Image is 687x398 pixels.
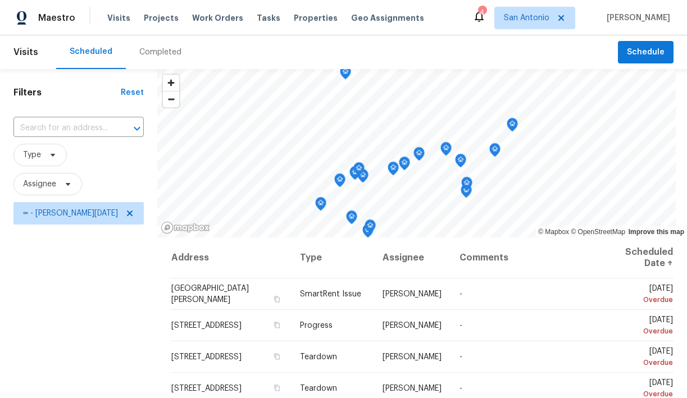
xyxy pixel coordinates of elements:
[13,40,38,65] span: Visits
[461,177,472,194] div: Map marker
[459,322,462,330] span: -
[291,237,374,278] th: Type
[121,87,144,98] div: Reset
[351,12,424,24] span: Geo Assignments
[139,47,181,58] div: Completed
[346,211,357,228] div: Map marker
[611,316,673,337] span: [DATE]
[440,142,452,159] div: Map marker
[272,320,282,330] button: Copy Address
[383,385,442,392] span: [PERSON_NAME]
[129,121,145,136] button: Open
[23,208,118,219] span: ∞ - [PERSON_NAME][DATE]
[461,184,472,202] div: Map marker
[171,237,291,278] th: Address
[459,290,462,298] span: -
[23,149,41,161] span: Type
[538,228,569,236] a: Mapbox
[161,221,210,234] a: Mapbox homepage
[489,143,501,161] div: Map marker
[272,383,282,393] button: Copy Address
[602,237,674,278] th: Scheduled Date ↑
[300,322,333,330] span: Progress
[459,385,462,392] span: -
[171,285,249,304] span: [GEOGRAPHIC_DATA][PERSON_NAME]
[383,290,442,298] span: [PERSON_NAME]
[272,351,282,362] button: Copy Address
[294,12,338,24] span: Properties
[163,75,179,91] button: Zoom in
[388,162,399,179] div: Map marker
[507,118,518,135] div: Map marker
[627,45,665,60] span: Schedule
[257,14,280,22] span: Tasks
[300,290,361,298] span: SmartRent Issue
[455,154,466,171] div: Map marker
[171,322,242,330] span: [STREET_ADDRESS]
[451,237,602,278] th: Comments
[300,353,337,361] span: Teardown
[602,12,670,24] span: [PERSON_NAME]
[611,357,673,368] div: Overdue
[192,12,243,24] span: Work Orders
[13,87,121,98] h1: Filters
[272,294,282,304] button: Copy Address
[399,157,410,174] div: Map marker
[413,147,425,164] div: Map marker
[571,228,625,236] a: OpenStreetMap
[362,224,374,241] div: Map marker
[383,322,442,330] span: [PERSON_NAME]
[163,91,179,107] button: Zoom out
[315,197,326,214] div: Map marker
[618,41,674,64] button: Schedule
[629,228,684,236] a: Improve this map
[171,385,242,392] span: [STREET_ADDRESS]
[478,7,486,18] div: 4
[144,12,179,24] span: Projects
[611,294,673,305] div: Overdue
[349,166,361,184] div: Map marker
[163,92,179,107] span: Zoom out
[13,120,112,137] input: Search for an address...
[611,285,673,305] span: [DATE]
[459,353,462,361] span: -
[171,353,242,361] span: [STREET_ADDRESS]
[300,385,337,392] span: Teardown
[334,173,345,191] div: Map marker
[70,46,112,57] div: Scheduled
[504,12,549,24] span: San Antonio
[340,66,351,83] div: Map marker
[157,69,676,237] canvas: Map
[611,326,673,337] div: Overdue
[383,353,442,361] span: [PERSON_NAME]
[365,219,376,237] div: Map marker
[374,237,451,278] th: Assignee
[38,12,75,24] span: Maestro
[23,179,56,190] span: Assignee
[353,162,365,180] div: Map marker
[107,12,130,24] span: Visits
[611,347,673,368] span: [DATE]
